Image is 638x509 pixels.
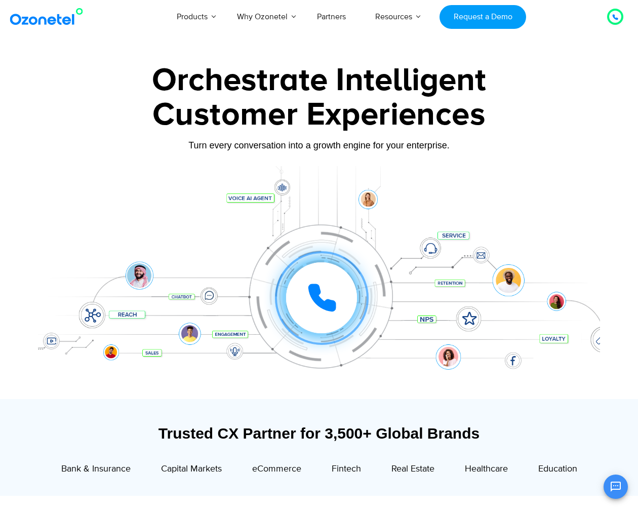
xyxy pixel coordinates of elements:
[252,462,301,479] a: eCommerce
[332,462,361,479] a: Fintech
[61,463,131,475] span: Bank & Insurance
[161,463,222,475] span: Capital Markets
[440,5,526,29] a: Request a Demo
[161,462,222,479] a: Capital Markets
[61,462,131,479] a: Bank & Insurance
[465,463,508,475] span: Healthcare
[465,462,508,479] a: Healthcare
[604,475,628,499] button: Open chat
[38,91,600,139] div: Customer Experiences
[391,462,434,479] a: Real Estate
[38,64,600,97] div: Orchestrate Intelligent
[538,462,577,479] a: Education
[38,140,600,151] div: Turn every conversation into a growth engine for your enterprise.
[538,463,577,475] span: Education
[391,463,434,475] span: Real Estate
[43,424,595,442] div: Trusted CX Partner for 3,500+ Global Brands
[252,463,301,475] span: eCommerce
[332,463,361,475] span: Fintech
